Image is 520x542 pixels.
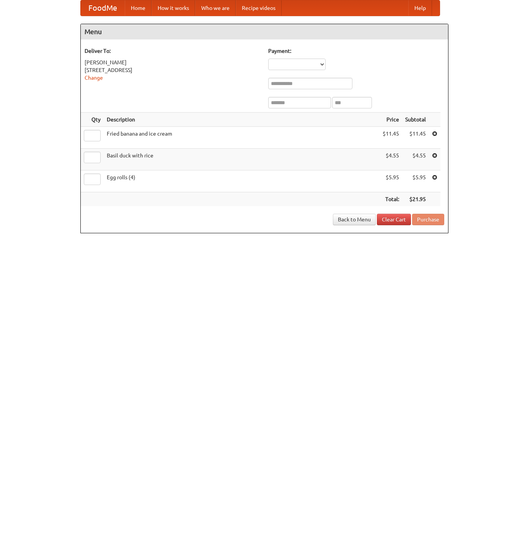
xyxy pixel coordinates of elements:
td: $11.45 [402,127,429,149]
h4: Menu [81,24,448,39]
td: $4.55 [402,149,429,170]
td: $5.95 [402,170,429,192]
th: Price [380,113,402,127]
th: Description [104,113,380,127]
a: Home [125,0,152,16]
td: Fried banana and ice cream [104,127,380,149]
a: How it works [152,0,195,16]
a: Change [85,75,103,81]
td: Basil duck with rice [104,149,380,170]
a: Who we are [195,0,236,16]
th: Subtotal [402,113,429,127]
div: [STREET_ADDRESS] [85,66,261,74]
a: Clear Cart [377,214,411,225]
div: [PERSON_NAME] [85,59,261,66]
h5: Deliver To: [85,47,261,55]
td: Egg rolls (4) [104,170,380,192]
th: Total: [380,192,402,206]
td: $4.55 [380,149,402,170]
td: $11.45 [380,127,402,149]
a: Back to Menu [333,214,376,225]
h5: Payment: [268,47,444,55]
td: $5.95 [380,170,402,192]
th: Qty [81,113,104,127]
button: Purchase [412,214,444,225]
a: FoodMe [81,0,125,16]
a: Recipe videos [236,0,282,16]
a: Help [408,0,432,16]
th: $21.95 [402,192,429,206]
